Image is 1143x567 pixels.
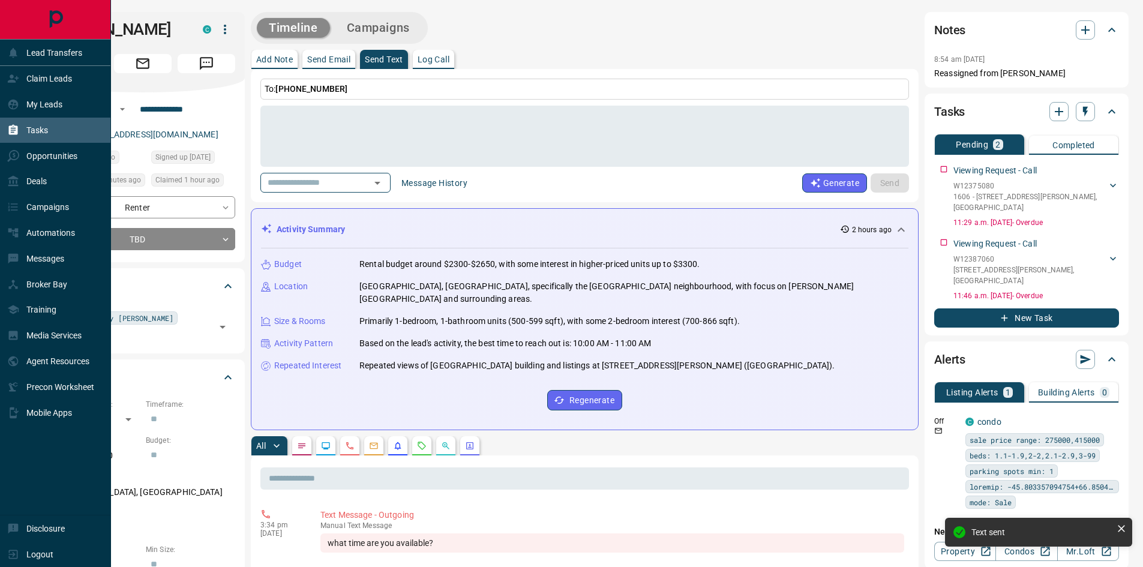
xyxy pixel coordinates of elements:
p: Completed [1052,141,1095,149]
p: [STREET_ADDRESS][PERSON_NAME] , [GEOGRAPHIC_DATA] [953,265,1107,286]
div: Renter [50,196,235,218]
p: W12387060 [953,254,1107,265]
p: To: [260,79,909,100]
p: 8:54 am [DATE] [934,55,985,64]
p: Listing Alerts [946,388,998,397]
div: Sun Jul 19 2015 [151,151,235,167]
div: Tue Sep 16 2025 [151,173,235,190]
a: Property [934,542,996,561]
div: W123750801606 - [STREET_ADDRESS][PERSON_NAME],[GEOGRAPHIC_DATA] [953,178,1119,215]
p: 11:29 a.m. [DATE] - Overdue [953,217,1119,228]
p: 2 [995,140,1000,149]
p: Pending [956,140,988,149]
p: Add Note [256,55,293,64]
p: Log Call [418,55,449,64]
h2: Tasks [934,102,965,121]
p: [GEOGRAPHIC_DATA], [GEOGRAPHIC_DATA], specifically the [GEOGRAPHIC_DATA] neighbourhood, with focu... [359,280,908,305]
div: Activity Summary2 hours ago [261,218,908,241]
p: Reassigned from [PERSON_NAME] [934,67,1119,80]
svg: Opportunities [441,441,451,451]
svg: Emails [369,441,379,451]
p: Repeated views of [GEOGRAPHIC_DATA] building and listings at [STREET_ADDRESS][PERSON_NAME] ([GEOG... [359,359,835,372]
p: Activity Summary [277,223,345,236]
span: reassigned by [PERSON_NAME] [58,312,173,324]
a: [EMAIL_ADDRESS][DOMAIN_NAME] [83,130,218,139]
div: Text sent [971,527,1112,537]
p: Budget: [146,435,235,446]
span: sale price range: 275000,415000 [970,434,1100,446]
p: Areas Searched: [50,472,235,482]
h2: Notes [934,20,965,40]
div: TBD [50,228,235,250]
p: Text Message [320,521,904,530]
p: Location [274,280,308,293]
button: Timeline [257,18,330,38]
p: Viewing Request - Call [953,238,1037,250]
div: condos.ca [203,25,211,34]
svg: Requests [417,441,427,451]
button: Message History [394,173,475,193]
button: Campaigns [335,18,422,38]
p: Size & Rooms [274,315,326,328]
button: Regenerate [547,390,622,410]
p: Viewing Request - Call [953,164,1037,177]
svg: Agent Actions [465,441,475,451]
p: New Alert: [934,526,1119,538]
p: Activity Pattern [274,337,333,350]
p: Building Alerts [1038,388,1095,397]
p: 2 hours ago [852,224,892,235]
div: condos.ca [965,418,974,426]
button: Open [115,102,130,116]
p: Motivation: [50,508,235,519]
p: Min Size: [146,544,235,555]
span: beds: 1.1-1.9,2-2,2.1-2.9,3-99 [970,449,1096,461]
p: Repeated Interest [274,359,341,372]
div: Alerts [934,345,1119,374]
span: Message [178,54,235,73]
button: Generate [802,173,867,193]
span: Signed up [DATE] [155,151,211,163]
p: Timeframe: [146,399,235,410]
span: [PHONE_NUMBER] [275,84,347,94]
div: Notes [934,16,1119,44]
p: 0 [1102,388,1107,397]
p: Primarily 1-bedroom, 1-bathroom units (500-599 sqft), with some 2-bedroom interest (700-866 sqft). [359,315,740,328]
p: Send Text [365,55,403,64]
a: condo [977,417,1001,427]
p: Budget [274,258,302,271]
p: All [256,442,266,450]
span: Email [114,54,172,73]
div: W12387060[STREET_ADDRESS][PERSON_NAME],[GEOGRAPHIC_DATA] [953,251,1119,289]
span: parking spots min: 1 [970,465,1054,477]
p: 3:34 pm [260,521,302,529]
span: loremip: -45.803357094754+66.850472833407,-63.302471111553+32.133695559273,-06.101027084178+54.66... [970,481,1115,493]
h2: Alerts [934,350,965,369]
button: Open [369,175,386,191]
span: manual [320,521,346,530]
p: Send Email [307,55,350,64]
svg: Email [934,427,943,435]
svg: Calls [345,441,355,451]
div: what time are you available? [320,533,904,553]
svg: Listing Alerts [393,441,403,451]
p: [GEOGRAPHIC_DATA], [GEOGRAPHIC_DATA] [50,482,235,502]
button: Open [214,319,231,335]
p: 1606 - [STREET_ADDRESS][PERSON_NAME] , [GEOGRAPHIC_DATA] [953,191,1107,213]
p: Rental budget around $2300-$2650, with some interest in higher-priced units up to $3300. [359,258,700,271]
p: [DATE] [260,529,302,538]
p: Based on the lead's activity, the best time to reach out is: 10:00 AM - 11:00 AM [359,337,652,350]
h1: [PERSON_NAME] [50,20,185,39]
div: Tasks [934,97,1119,126]
svg: Notes [297,441,307,451]
p: W12375080 [953,181,1107,191]
div: Tags [50,272,235,301]
span: Claimed 1 hour ago [155,174,220,186]
p: Off [934,416,958,427]
div: Criteria [50,363,235,392]
p: 11:46 a.m. [DATE] - Overdue [953,290,1119,301]
p: 1 [1006,388,1010,397]
button: New Task [934,308,1119,328]
svg: Lead Browsing Activity [321,441,331,451]
span: mode: Sale [970,496,1012,508]
p: Text Message - Outgoing [320,509,904,521]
